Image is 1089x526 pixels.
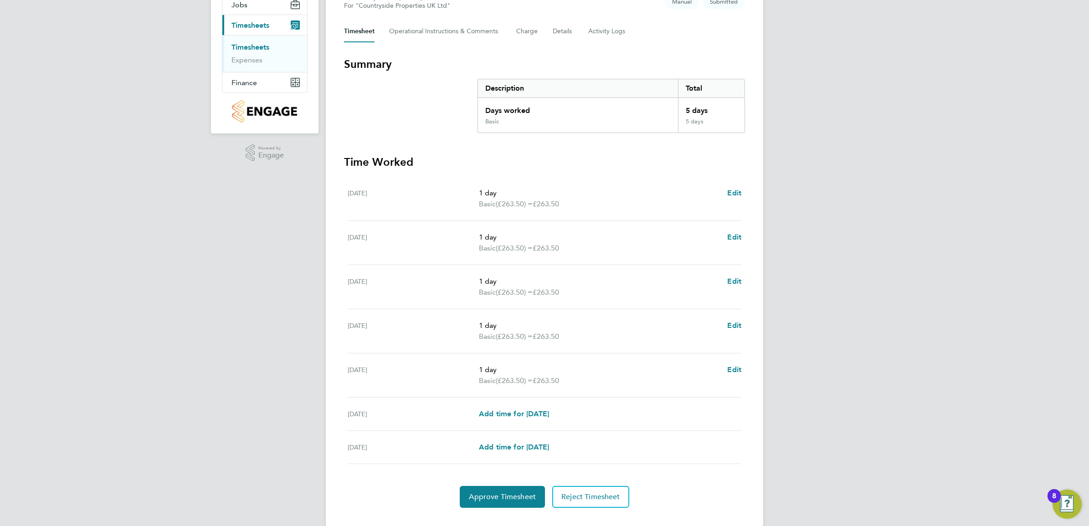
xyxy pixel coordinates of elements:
[389,20,502,42] button: Operational Instructions & Comments
[478,98,678,118] div: Days worked
[479,276,720,287] p: 1 day
[727,188,741,199] a: Edit
[460,486,545,508] button: Approve Timesheet
[479,287,496,298] span: Basic
[344,57,745,508] section: Timesheet
[533,288,559,296] span: £263.50
[496,199,533,208] span: (£263.50) =
[479,443,549,451] span: Add time for [DATE]
[496,288,533,296] span: (£263.50) =
[479,199,496,209] span: Basic
[485,118,499,125] div: Basic
[479,442,549,453] a: Add time for [DATE]
[479,409,549,418] span: Add time for [DATE]
[678,98,745,118] div: 5 days
[344,20,375,42] button: Timesheet
[553,20,574,42] button: Details
[1053,490,1082,519] button: Open Resource Center, 8 new notifications
[222,15,307,35] button: Timesheets
[727,321,741,330] span: Edit
[496,332,533,341] span: (£263.50) =
[348,232,479,254] div: [DATE]
[727,276,741,287] a: Edit
[1052,496,1056,508] div: 8
[258,144,284,152] span: Powered by
[727,232,741,243] a: Edit
[231,56,262,64] a: Expenses
[222,100,308,123] a: Go to home page
[222,72,307,92] button: Finance
[231,78,257,87] span: Finance
[348,409,479,419] div: [DATE]
[478,79,745,133] div: Summary
[469,492,536,501] span: Approve Timesheet
[344,57,745,71] h3: Summary
[678,118,745,133] div: 5 days
[727,277,741,286] span: Edit
[348,364,479,386] div: [DATE]
[478,79,678,97] div: Description
[479,375,496,386] span: Basic
[727,320,741,331] a: Edit
[479,364,720,375] p: 1 day
[222,35,307,72] div: Timesheets
[533,199,559,208] span: £263.50
[561,492,620,501] span: Reject Timesheet
[348,188,479,209] div: [DATE]
[552,486,629,508] button: Reject Timesheet
[533,244,559,252] span: £263.50
[344,155,745,169] h3: Time Worked
[479,188,720,199] p: 1 day
[231,0,247,9] span: Jobs
[496,244,533,252] span: (£263.50) =
[348,320,479,342] div: [DATE]
[479,409,549,419] a: Add time for [DATE]
[588,20,627,42] button: Activity Logs
[231,43,269,51] a: Timesheets
[348,276,479,298] div: [DATE]
[678,79,745,97] div: Total
[533,376,559,385] span: £263.50
[727,189,741,197] span: Edit
[727,233,741,241] span: Edit
[344,2,478,10] div: For "Countryside Properties UK Ltd"
[479,243,496,254] span: Basic
[348,442,479,453] div: [DATE]
[232,100,297,123] img: countryside-properties-logo-retina.png
[533,332,559,341] span: £263.50
[246,144,284,162] a: Powered byEngage
[231,21,269,30] span: Timesheets
[727,364,741,375] a: Edit
[258,152,284,159] span: Engage
[496,376,533,385] span: (£263.50) =
[479,320,720,331] p: 1 day
[479,232,720,243] p: 1 day
[516,20,538,42] button: Charge
[727,365,741,374] span: Edit
[479,331,496,342] span: Basic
